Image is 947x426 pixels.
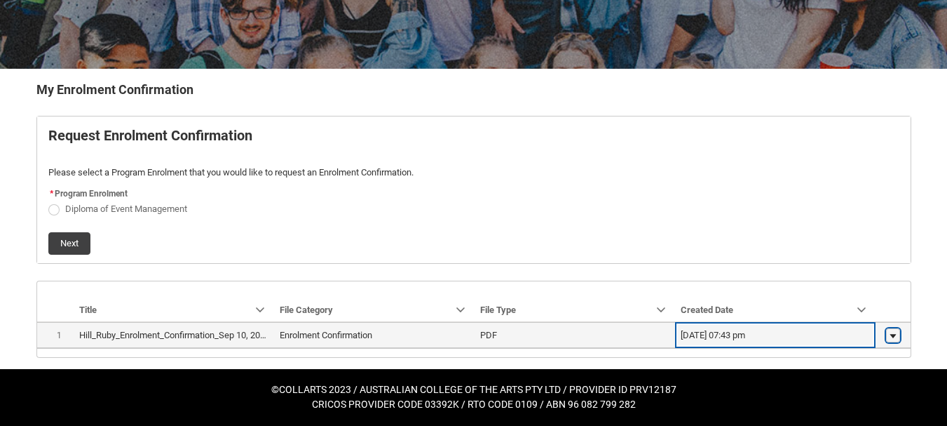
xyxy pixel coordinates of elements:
span: Diploma of Event Management [65,204,187,214]
lightning-formatted-date-time: [DATE] 07:43 pm [681,330,745,340]
lightning-base-formatted-text: Hill_Ruby_Enrolment_Confirmation_Sep 10, 2025.pdf [79,330,285,340]
lightning-base-formatted-text: Enrolment Confirmation [280,330,372,340]
lightning-base-formatted-text: PDF [480,330,497,340]
abbr: required [50,189,53,199]
b: My Enrolment Confirmation [36,82,193,97]
article: REDU_Generate_Enrolment_Confirmation flow [36,116,911,264]
b: Request Enrolment Confirmation [48,127,252,144]
p: Please select a Program Enrolment that you would like to request an Enrolment Confirmation. [48,166,899,180]
button: Next [48,232,90,255]
span: Program Enrolment [55,189,128,199]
